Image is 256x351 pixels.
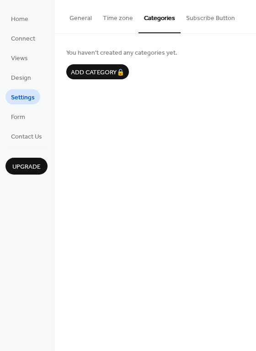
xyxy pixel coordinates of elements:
a: Design [5,70,37,85]
span: Connect [11,34,35,44]
span: Upgrade [12,162,41,172]
a: Views [5,50,33,65]
a: Contact Us [5,129,48,144]
button: Upgrade [5,158,48,175]
a: Home [5,11,34,26]
a: Form [5,109,31,124]
span: Contact Us [11,132,42,142]
a: Settings [5,89,40,104]
span: Design [11,73,31,83]
span: Home [11,15,28,24]
a: Connect [5,31,41,46]
span: Views [11,54,28,63]
span: Settings [11,93,35,103]
span: You haven't created any categories yet. [66,48,245,58]
span: Form [11,113,25,122]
